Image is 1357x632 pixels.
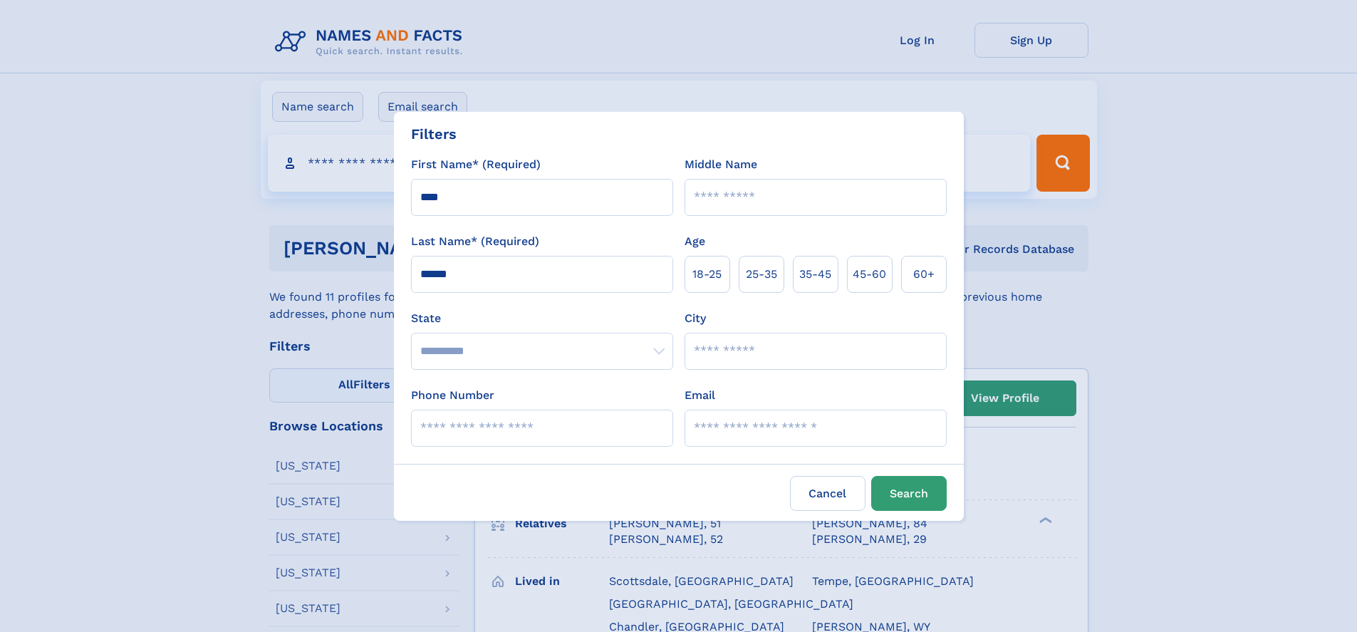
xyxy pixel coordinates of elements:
label: First Name* (Required) [411,156,541,173]
label: State [411,310,673,327]
label: Last Name* (Required) [411,233,539,250]
span: 35‑45 [799,266,831,283]
label: City [685,310,706,327]
span: 45‑60 [853,266,886,283]
label: Email [685,387,715,404]
span: 18‑25 [692,266,722,283]
span: 25‑35 [746,266,777,283]
label: Cancel [790,476,865,511]
label: Phone Number [411,387,494,404]
span: 60+ [913,266,935,283]
div: Filters [411,123,457,145]
label: Middle Name [685,156,757,173]
label: Age [685,233,705,250]
button: Search [871,476,947,511]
